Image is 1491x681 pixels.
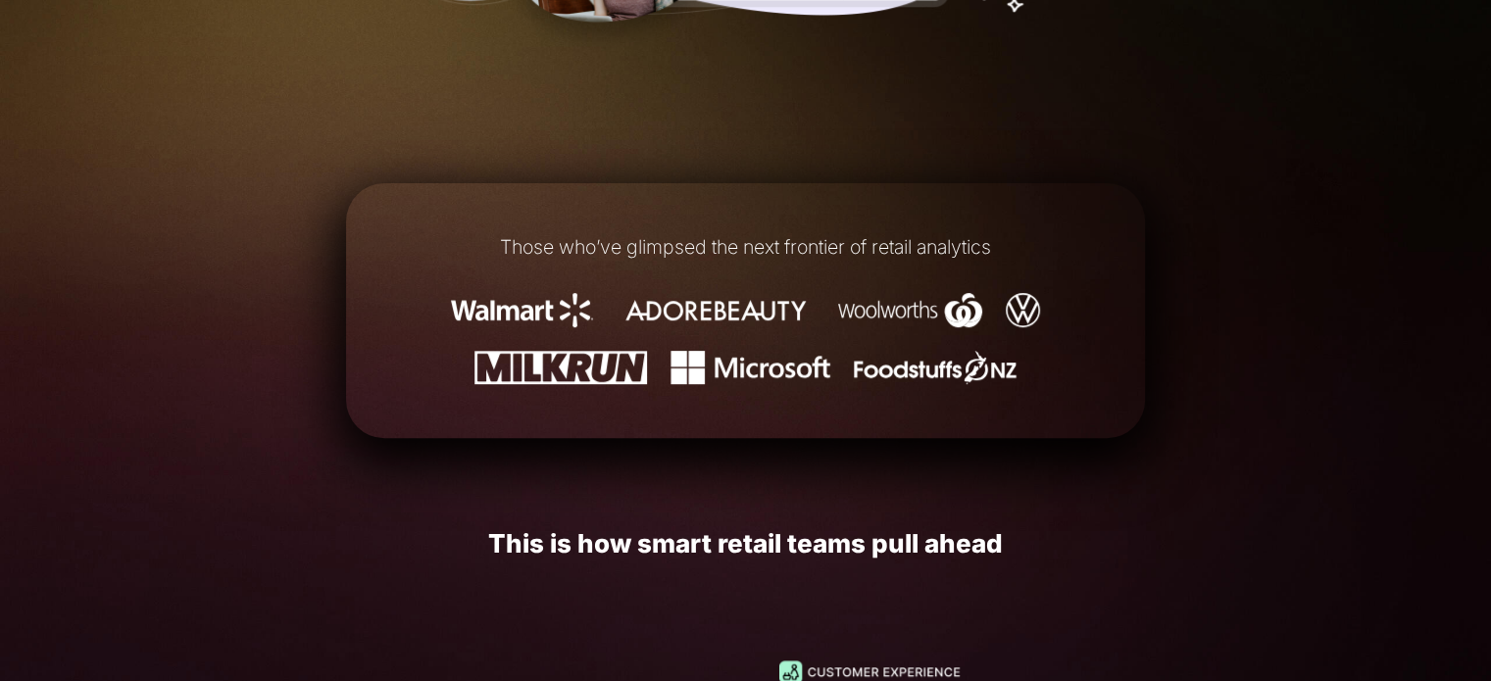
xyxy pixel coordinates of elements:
img: Microsoft [671,351,830,385]
img: Walmart [451,293,592,327]
img: Volkswagen [1006,293,1040,327]
h1: Those who’ve glimpsed the next frontier of retail analytics [388,237,1102,259]
img: Adore Beauty [617,293,816,327]
img: Woolworths [838,293,982,327]
h1: This is how smart retail teams pull ahead [346,529,1145,558]
img: Milkrun [474,351,647,385]
img: Foodstuffs NZ [854,351,1017,385]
